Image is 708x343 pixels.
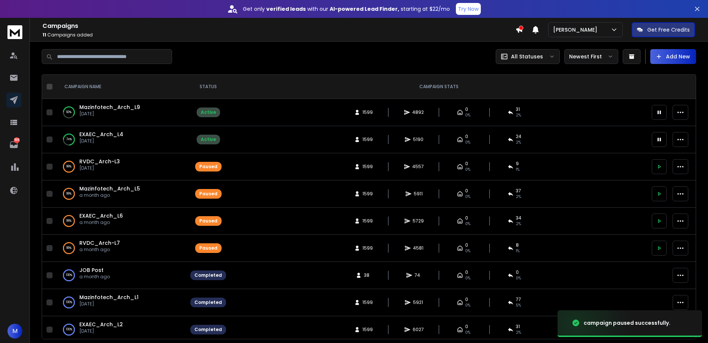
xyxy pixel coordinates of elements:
[243,5,450,13] p: Get only with our starting at $22/mo
[79,239,120,247] span: RVDC_Arch-L7
[362,299,373,305] span: 1599
[516,302,521,308] span: 5 %
[7,324,22,339] button: M
[362,245,373,251] span: 1599
[413,327,424,333] span: 6027
[55,126,186,153] td: 74%EXAEC_Arch_L4[DATE]
[362,191,373,197] span: 1599
[14,137,20,143] p: 506
[465,167,470,173] span: 0%
[413,245,423,251] span: 4581
[465,248,470,254] span: 0%
[66,244,72,252] p: 99 %
[79,247,120,253] p: a month ago
[465,269,468,275] span: 0
[553,26,600,33] p: [PERSON_NAME]
[516,248,520,254] span: 1 %
[55,153,186,180] td: 99%RVDC_Arch-L3[DATE]
[55,289,186,316] td: 100%Mazinfotech_Arch_L1[DATE]
[413,299,423,305] span: 5921
[516,140,521,145] span: 2 %
[516,134,521,140] span: 24
[201,137,216,142] div: Active
[458,5,479,13] p: Try Now
[516,194,521,200] span: 2 %
[362,327,373,333] span: 1599
[465,296,468,302] span: 0
[7,25,22,39] img: logo
[186,75,231,99] th: STATUS
[362,137,373,142] span: 1599
[564,49,618,64] button: Newest First
[66,163,72,170] p: 99 %
[79,138,123,144] p: [DATE]
[66,217,72,225] p: 99 %
[650,49,696,64] button: Add New
[465,140,470,145] span: 0%
[413,137,423,142] span: 5190
[79,212,123,219] a: EXAEC_Arch_L6
[199,164,218,170] div: Paused
[362,164,373,170] span: 1599
[456,3,481,15] button: Try Now
[79,192,140,198] p: a month ago
[79,294,139,301] a: Mazinfotech_Arch_L1
[79,274,110,280] p: a month ago
[55,208,186,235] td: 99%EXAEC_Arch_L6a month ago
[79,185,140,192] a: Mazinfotech_Arch_L5
[516,167,520,173] span: 1 %
[55,99,186,126] td: 60%Mazinfotech_Arch_L9[DATE]
[632,22,695,37] button: Get Free Credits
[465,106,468,112] span: 0
[330,5,399,13] strong: AI-powered Lead Finder,
[42,32,515,38] p: Campaigns added
[79,165,120,171] p: [DATE]
[516,324,520,330] span: 31
[66,109,72,116] p: 60 %
[79,131,123,138] a: EXAEC_Arch_L4
[465,221,470,227] span: 0%
[465,242,468,248] span: 0
[79,111,140,117] p: [DATE]
[201,109,216,115] div: Active
[465,215,468,221] span: 0
[55,75,186,99] th: CAMPAIGN NAME
[79,103,140,111] span: Mazinfotech_Arch_L9
[516,296,521,302] span: 77
[362,218,373,224] span: 1599
[194,299,222,305] div: Completed
[79,328,123,334] p: [DATE]
[584,319,670,327] div: campaign paused successfully.
[66,136,72,143] p: 74 %
[465,134,468,140] span: 0
[412,109,424,115] span: 4892
[647,26,690,33] p: Get Free Credits
[465,324,468,330] span: 0
[362,109,373,115] span: 1599
[42,22,515,31] h1: Campaigns
[465,188,468,194] span: 0
[465,302,470,308] span: 0%
[79,321,123,328] a: EXAEC_Arch_L2
[79,158,120,165] a: RVDC_Arch-L3
[516,221,521,227] span: 2 %
[42,32,46,38] span: 11
[79,266,104,274] a: JOB Post
[516,161,519,167] span: 9
[516,269,519,275] span: 0
[266,5,306,13] strong: verified leads
[66,299,72,306] p: 100 %
[516,275,521,281] span: 0 %
[413,218,424,224] span: 5729
[79,301,139,307] p: [DATE]
[55,262,186,289] td: 100%JOB Posta month ago
[79,219,123,225] p: a month ago
[516,188,521,194] span: 37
